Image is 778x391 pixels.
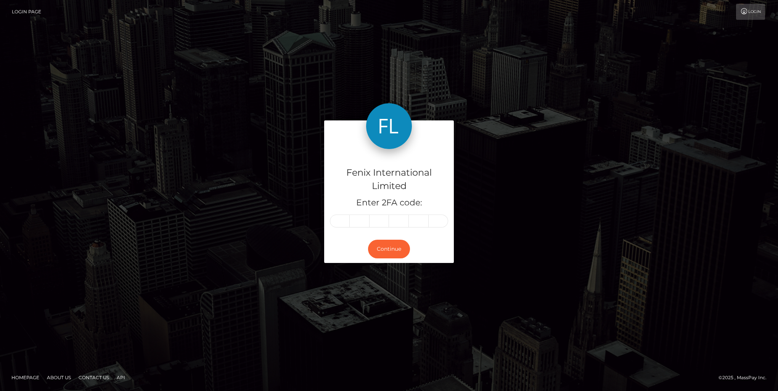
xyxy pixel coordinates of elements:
a: Contact Us [76,372,112,383]
a: Login Page [12,4,41,20]
img: Fenix International Limited [366,103,412,149]
button: Continue [368,240,410,258]
h5: Enter 2FA code: [330,197,448,209]
div: © 2025 , MassPay Inc. [719,373,772,382]
a: Homepage [8,372,42,383]
a: API [114,372,128,383]
a: About Us [44,372,74,383]
h4: Fenix International Limited [330,166,448,193]
a: Login [736,4,765,20]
